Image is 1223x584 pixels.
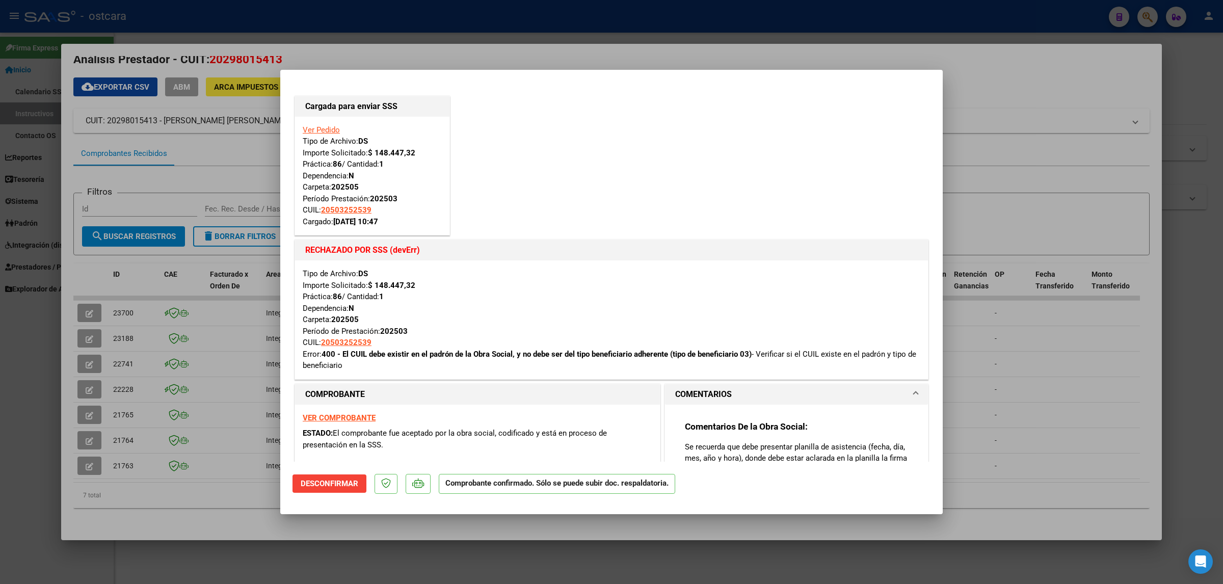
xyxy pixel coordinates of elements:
[685,441,908,497] p: Se recuerda que debe presentar planilla de asistencia (fecha, día, mes, año y hora), donde debe e...
[303,125,340,135] a: Ver Pedido
[1188,549,1213,574] div: Open Intercom Messenger
[665,405,928,544] div: COMENTARIOS
[303,124,442,228] div: Tipo de Archivo: Importe Solicitado: Práctica: / Cantidad: Dependencia: Carpeta: Período Prestaci...
[333,217,378,226] strong: [DATE] 10:47
[349,171,354,180] strong: N
[358,137,368,146] strong: DS
[321,205,371,215] span: 20503252539
[331,182,359,192] strong: 202505
[380,327,408,336] strong: 202503
[333,160,342,169] strong: 86
[379,292,384,301] strong: 1
[370,194,397,203] strong: 202503
[322,350,752,359] strong: 400 - El CUIL debe existir en el padrón de la Obra Social, y no debe ser del tipo beneficiario ad...
[321,338,371,347] span: 20503252539
[303,429,333,438] span: ESTADO:
[293,474,366,493] button: Desconfirmar
[685,421,808,432] strong: Comentarios De la Obra Social:
[439,474,675,494] p: Comprobante confirmado. Sólo se puede subir doc. respaldatoria.
[379,160,384,169] strong: 1
[368,148,415,157] strong: $ 148.447,32
[665,384,928,405] mat-expansion-panel-header: COMENTARIOS
[305,100,439,113] h1: Cargada para enviar SSS
[368,281,415,290] strong: $ 148.447,32
[301,479,358,488] span: Desconfirmar
[331,315,359,324] strong: 202505
[358,269,368,278] strong: DS
[303,268,920,371] div: Tipo de Archivo: Importe Solicitado: Práctica: / Cantidad: Dependencia: Carpeta: Período de Prest...
[303,413,376,422] a: VER COMPROBANTE
[349,304,354,313] strong: N
[303,429,607,449] span: El comprobante fue aceptado por la obra social, codificado y está en proceso de presentación en l...
[305,389,365,399] strong: COMPROBANTE
[333,292,342,301] strong: 86
[305,244,918,256] h1: RECHAZADO POR SSS (devErr)
[675,388,732,401] h1: COMENTARIOS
